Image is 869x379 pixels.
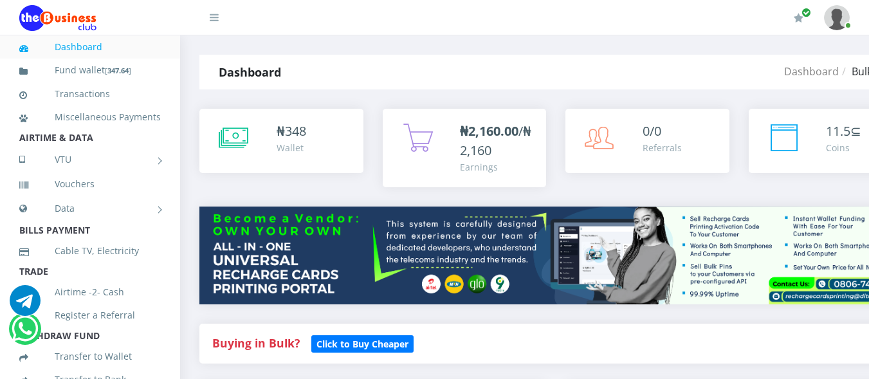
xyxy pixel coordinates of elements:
[826,122,861,141] div: ⊆
[19,55,161,86] a: Fund wallet[347.64]
[311,335,414,351] a: Click to Buy Cheaper
[824,5,850,30] img: User
[460,122,518,140] b: ₦2,160.00
[285,122,306,140] span: 348
[460,122,531,159] span: /₦2,160
[643,122,661,140] span: 0/0
[565,109,729,173] a: 0/0 Referrals
[107,66,129,75] b: 347.64
[19,192,161,225] a: Data
[784,64,839,79] a: Dashboard
[19,300,161,330] a: Register a Referral
[19,32,161,62] a: Dashboard
[105,66,131,75] small: [ ]
[643,141,682,154] div: Referrals
[460,160,534,174] div: Earnings
[19,236,161,266] a: Cable TV, Electricity
[19,342,161,371] a: Transfer to Wallet
[219,64,281,80] strong: Dashboard
[19,79,161,109] a: Transactions
[277,122,306,141] div: ₦
[794,13,803,23] i: Renew/Upgrade Subscription
[383,109,547,187] a: ₦2,160.00/₦2,160 Earnings
[12,323,38,344] a: Chat for support
[19,5,96,31] img: Logo
[826,141,861,154] div: Coins
[277,141,306,154] div: Wallet
[10,295,41,316] a: Chat for support
[19,277,161,307] a: Airtime -2- Cash
[199,109,363,173] a: ₦348 Wallet
[19,143,161,176] a: VTU
[826,122,850,140] span: 11.5
[316,338,408,350] b: Click to Buy Cheaper
[801,8,811,17] span: Renew/Upgrade Subscription
[19,102,161,132] a: Miscellaneous Payments
[19,169,161,199] a: Vouchers
[212,335,300,351] strong: Buying in Bulk?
